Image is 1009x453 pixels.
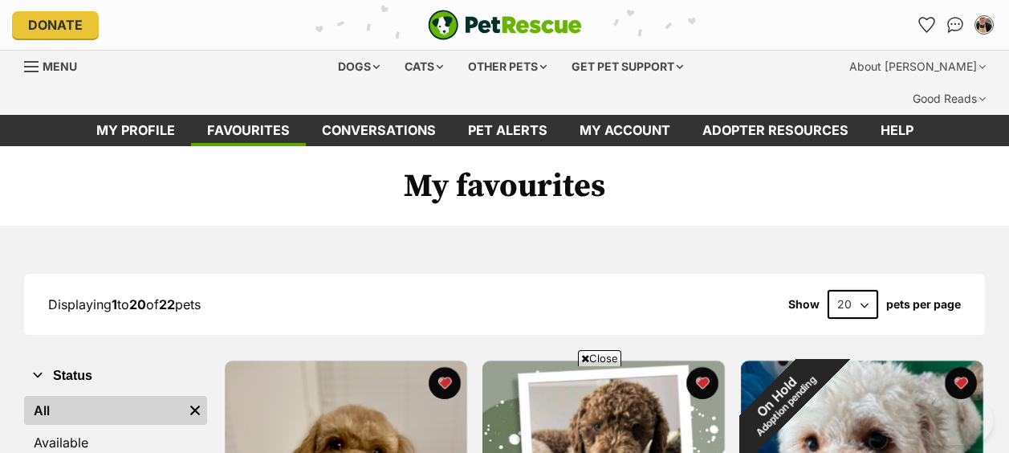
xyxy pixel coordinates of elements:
[838,51,997,83] div: About [PERSON_NAME]
[43,59,77,73] span: Menu
[457,51,558,83] div: Other pets
[159,296,175,312] strong: 22
[909,397,993,445] iframe: Help Scout Beacon - Open
[942,12,968,38] a: Conversations
[129,296,146,312] strong: 20
[971,12,997,38] button: My account
[48,296,201,312] span: Displaying to of pets
[213,373,797,445] iframe: Advertisement
[560,51,694,83] div: Get pet support
[24,396,183,425] a: All
[578,350,621,366] span: Close
[428,10,582,40] a: PetRescue
[947,17,964,33] img: chat-41dd97257d64d25036548639549fe6c8038ab92f7586957e7f3b1b290dea8141.svg
[976,17,992,33] img: David Ahern profile pic
[428,10,582,40] img: logo-e224e6f780fb5917bec1dbf3a21bbac754714ae5b6737aabdf751b685950b380.svg
[183,396,207,425] a: Remove filter
[306,115,452,146] a: conversations
[686,115,865,146] a: Adopter resources
[24,365,207,386] button: Status
[865,115,930,146] a: Help
[901,83,997,115] div: Good Reads
[24,51,88,80] a: Menu
[452,115,563,146] a: Pet alerts
[80,115,191,146] a: My profile
[12,11,99,39] a: Donate
[945,367,977,399] button: favourite
[563,115,686,146] a: My account
[886,298,961,311] label: pets per page
[913,12,997,38] ul: Account quick links
[191,115,306,146] a: Favourites
[112,296,117,312] strong: 1
[788,298,820,311] span: Show
[393,51,454,83] div: Cats
[327,51,391,83] div: Dogs
[913,12,939,38] a: Favourites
